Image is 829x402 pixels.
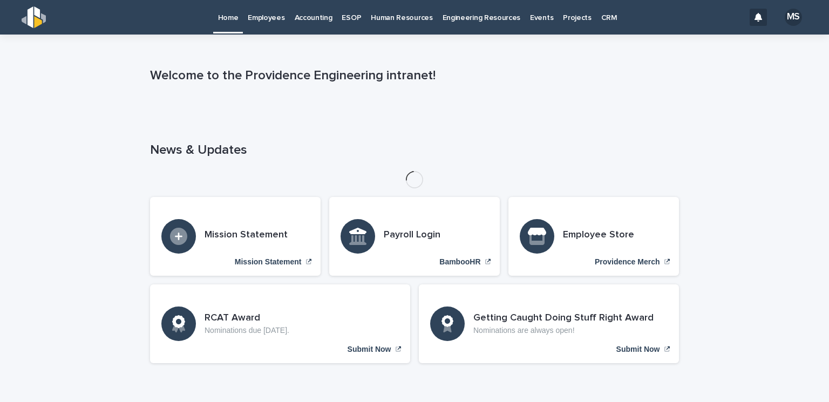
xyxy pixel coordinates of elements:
[235,257,302,267] p: Mission Statement
[205,326,289,335] p: Nominations due [DATE].
[563,229,634,241] h3: Employee Store
[419,284,679,363] a: Submit Now
[205,312,289,324] h3: RCAT Award
[150,68,675,84] p: Welcome to the Providence Engineering intranet!
[22,6,46,28] img: s5b5MGTdWwFoU4EDV7nw
[595,257,660,267] p: Providence Merch
[616,345,660,354] p: Submit Now
[473,326,654,335] p: Nominations are always open!
[150,197,321,276] a: Mission Statement
[150,142,679,158] h1: News & Updates
[329,197,500,276] a: BambooHR
[150,284,410,363] a: Submit Now
[205,229,288,241] h3: Mission Statement
[785,9,802,26] div: MS
[508,197,679,276] a: Providence Merch
[348,345,391,354] p: Submit Now
[384,229,440,241] h3: Payroll Login
[473,312,654,324] h3: Getting Caught Doing Stuff Right Award
[439,257,480,267] p: BambooHR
